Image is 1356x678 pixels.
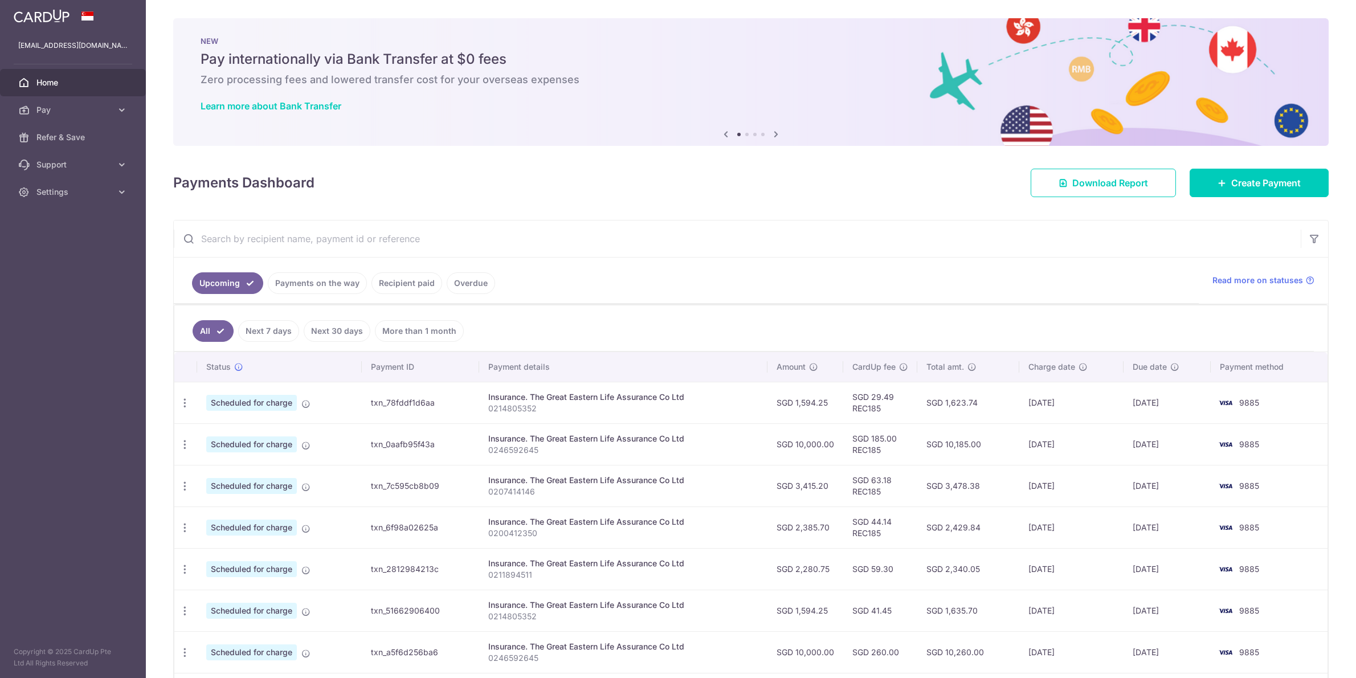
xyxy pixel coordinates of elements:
td: SGD 260.00 [843,631,917,673]
a: All [193,320,234,342]
input: Search by recipient name, payment id or reference [174,220,1301,257]
td: [DATE] [1019,548,1124,590]
h5: Pay internationally via Bank Transfer at $0 fees [201,50,1301,68]
span: Read more on statuses [1212,275,1303,286]
a: Create Payment [1190,169,1329,197]
a: Recipient paid [371,272,442,294]
span: Settings [36,186,112,198]
img: Bank Card [1214,438,1237,451]
td: SGD 10,260.00 [917,631,1019,673]
p: 0246592645 [488,444,758,456]
td: [DATE] [1019,590,1124,631]
td: SGD 10,000.00 [767,631,843,673]
td: SGD 2,280.75 [767,548,843,590]
span: Amount [777,361,806,373]
td: SGD 10,185.00 [917,423,1019,465]
span: Scheduled for charge [206,395,297,411]
td: SGD 41.45 [843,590,917,631]
a: Learn more about Bank Transfer [201,100,341,112]
span: Scheduled for charge [206,436,297,452]
span: Scheduled for charge [206,520,297,536]
img: Bank Card [1214,604,1237,618]
td: SGD 1,623.74 [917,382,1019,423]
div: Insurance. The Great Eastern Life Assurance Co Ltd [488,475,758,486]
span: 9885 [1239,398,1259,407]
td: [DATE] [1124,590,1211,631]
p: 0200412350 [488,528,758,539]
td: [DATE] [1124,631,1211,673]
td: SGD 3,478.38 [917,465,1019,507]
img: CardUp [14,9,70,23]
span: Charge date [1028,361,1075,373]
td: txn_6f98a02625a [362,507,479,548]
span: CardUp fee [852,361,896,373]
a: Upcoming [192,272,263,294]
td: SGD 59.30 [843,548,917,590]
td: txn_2812984213c [362,548,479,590]
a: Next 7 days [238,320,299,342]
p: 0207414146 [488,486,758,497]
div: Insurance. The Great Eastern Life Assurance Co Ltd [488,599,758,611]
td: [DATE] [1124,382,1211,423]
td: SGD 3,415.20 [767,465,843,507]
div: Insurance. The Great Eastern Life Assurance Co Ltd [488,391,758,403]
span: Scheduled for charge [206,478,297,494]
span: Refer & Save [36,132,112,143]
span: 9885 [1239,606,1259,615]
td: [DATE] [1124,465,1211,507]
td: [DATE] [1019,382,1124,423]
td: SGD 1,635.70 [917,590,1019,631]
span: Scheduled for charge [206,603,297,619]
span: Create Payment [1231,176,1301,190]
a: Overdue [447,272,495,294]
td: SGD 29.49 REC185 [843,382,917,423]
th: Payment method [1211,352,1328,382]
span: Status [206,361,231,373]
div: Insurance. The Great Eastern Life Assurance Co Ltd [488,558,758,569]
td: SGD 1,594.25 [767,382,843,423]
span: Pay [36,104,112,116]
span: Due date [1133,361,1167,373]
td: [DATE] [1124,548,1211,590]
img: Bank Card [1214,396,1237,410]
img: Bank transfer banner [173,18,1329,146]
td: [DATE] [1124,423,1211,465]
td: txn_a5f6d256ba6 [362,631,479,673]
a: Payments on the way [268,272,367,294]
span: 9885 [1239,481,1259,491]
span: 9885 [1239,647,1259,657]
td: txn_51662906400 [362,590,479,631]
img: Bank Card [1214,646,1237,659]
td: [DATE] [1019,507,1124,548]
a: Read more on statuses [1212,275,1314,286]
p: 0214805352 [488,403,758,414]
p: 0214805352 [488,611,758,622]
a: Download Report [1031,169,1176,197]
td: SGD 185.00 REC185 [843,423,917,465]
td: [DATE] [1019,465,1124,507]
div: Insurance. The Great Eastern Life Assurance Co Ltd [488,641,758,652]
p: 0211894511 [488,569,758,581]
h6: Zero processing fees and lowered transfer cost for your overseas expenses [201,73,1301,87]
span: Support [36,159,112,170]
td: SGD 2,429.84 [917,507,1019,548]
td: SGD 10,000.00 [767,423,843,465]
span: Scheduled for charge [206,561,297,577]
td: [DATE] [1124,507,1211,548]
img: Bank Card [1214,562,1237,576]
td: [DATE] [1019,423,1124,465]
p: 0246592645 [488,652,758,664]
td: SGD 1,594.25 [767,590,843,631]
td: SGD 44.14 REC185 [843,507,917,548]
a: Next 30 days [304,320,370,342]
p: [EMAIL_ADDRESS][DOMAIN_NAME] [18,40,128,51]
th: Payment ID [362,352,479,382]
th: Payment details [479,352,767,382]
img: Bank Card [1214,521,1237,534]
td: [DATE] [1019,631,1124,673]
td: txn_0aafb95f43a [362,423,479,465]
p: NEW [201,36,1301,46]
img: Bank Card [1214,479,1237,493]
span: 9885 [1239,522,1259,532]
td: SGD 2,340.05 [917,548,1019,590]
